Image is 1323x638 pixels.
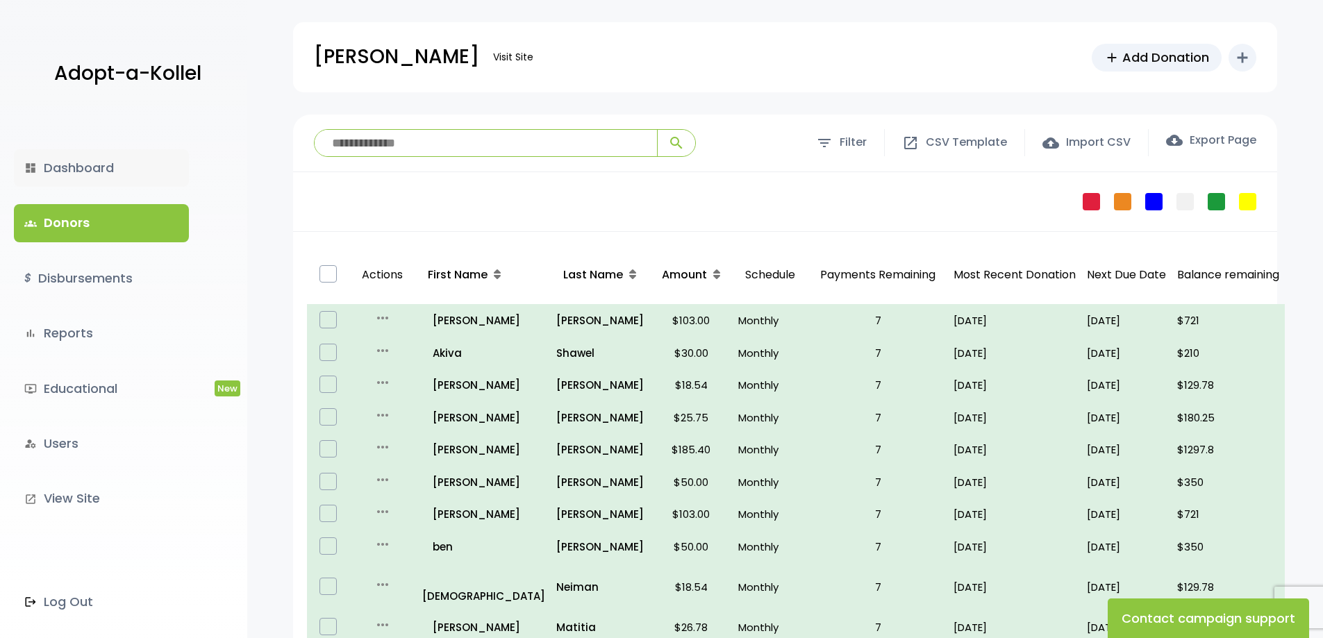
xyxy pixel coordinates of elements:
[314,40,479,74] p: [PERSON_NAME]
[1087,537,1166,556] p: [DATE]
[655,344,727,362] p: $30.00
[374,616,391,633] i: more_horiz
[14,204,189,242] a: groupsDonors
[954,311,1076,330] p: [DATE]
[954,440,1076,459] p: [DATE]
[1092,44,1222,72] a: addAdd Donation
[738,376,802,394] p: Monthly
[1087,376,1166,394] p: [DATE]
[1104,50,1120,65] span: add
[1087,440,1166,459] p: [DATE]
[556,408,644,427] a: [PERSON_NAME]
[24,327,37,339] i: bar_chart
[813,578,942,596] p: 7
[14,149,189,187] a: dashboardDashboard
[422,311,545,330] a: [PERSON_NAME]
[954,376,1076,394] p: [DATE]
[24,437,37,450] i: manage_accounts
[813,251,942,299] p: Payments Remaining
[954,537,1076,556] p: [DATE]
[556,344,644,362] a: Shawel
[1177,578,1279,596] p: $129.78
[655,440,727,459] p: $185.40
[1087,618,1166,637] p: [DATE]
[556,440,644,459] p: [PERSON_NAME]
[1229,44,1256,72] button: add
[1066,133,1131,153] span: Import CSV
[24,217,37,230] span: groups
[813,440,942,459] p: 7
[556,473,644,492] a: [PERSON_NAME]
[738,440,802,459] p: Monthly
[422,537,545,556] a: ben
[355,251,410,299] p: Actions
[902,135,919,151] span: open_in_new
[1177,311,1279,330] p: $721
[1087,473,1166,492] p: [DATE]
[422,376,545,394] a: [PERSON_NAME]
[655,578,727,596] p: $18.54
[655,376,727,394] p: $18.54
[374,407,391,423] i: more_horiz
[24,383,37,395] i: ondemand_video
[655,537,727,556] p: $50.00
[486,44,540,71] a: Visit Site
[954,265,1076,285] p: Most Recent Donation
[738,311,802,330] p: Monthly
[563,267,623,283] span: Last Name
[14,314,189,352] a: bar_chartReports
[954,408,1076,427] p: [DATE]
[655,618,727,637] p: $26.78
[816,135,833,151] span: filter_list
[556,618,644,637] a: Matitia
[655,408,727,427] p: $25.75
[556,376,644,394] p: [PERSON_NAME]
[422,568,545,605] a: [DEMOGRAPHIC_DATA]
[374,310,391,326] i: more_horiz
[1087,505,1166,523] p: [DATE]
[954,618,1076,637] p: [DATE]
[556,505,644,523] a: [PERSON_NAME]
[54,56,201,91] p: Adopt-a-Kollel
[1177,473,1279,492] p: $350
[655,473,727,492] p: $50.00
[1087,344,1166,362] p: [DATE]
[14,370,189,408] a: ondemand_videoEducationalNew
[655,505,727,523] p: $103.00
[422,440,545,459] a: [PERSON_NAME]
[813,344,942,362] p: 7
[422,473,545,492] a: [PERSON_NAME]
[813,408,942,427] p: 7
[374,576,391,593] i: more_horiz
[738,408,802,427] p: Monthly
[926,133,1007,153] span: CSV Template
[662,267,707,283] span: Amount
[1177,440,1279,459] p: $1297.8
[24,269,31,289] i: $
[556,537,644,556] a: [PERSON_NAME]
[374,374,391,391] i: more_horiz
[14,583,189,621] a: Log Out
[954,473,1076,492] p: [DATE]
[422,505,545,523] a: [PERSON_NAME]
[14,260,189,297] a: $Disbursements
[738,537,802,556] p: Monthly
[738,505,802,523] p: Monthly
[24,493,37,505] i: launch
[556,578,644,596] a: Neiman
[954,578,1076,596] p: [DATE]
[954,505,1076,523] p: [DATE]
[422,344,545,362] p: Akiva
[1177,505,1279,523] p: $721
[738,618,802,637] p: Monthly
[14,480,189,517] a: launchView Site
[738,473,802,492] p: Monthly
[422,408,545,427] a: [PERSON_NAME]
[1177,408,1279,427] p: $180.25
